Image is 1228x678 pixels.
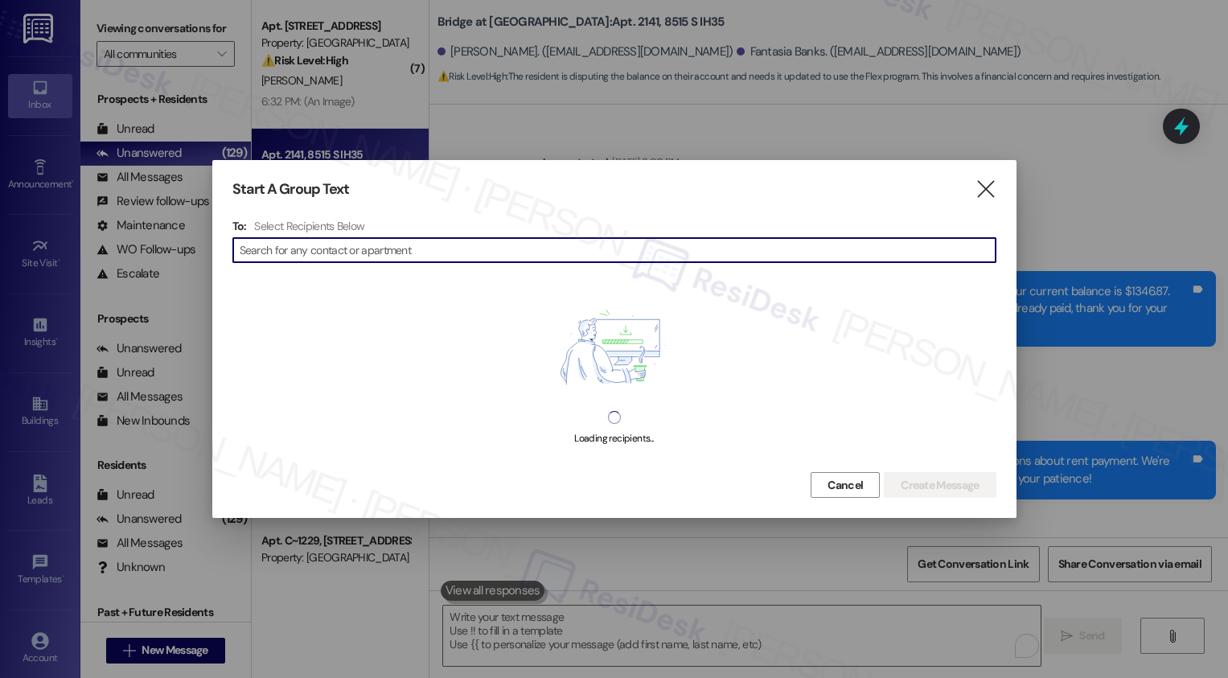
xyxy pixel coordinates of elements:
button: Create Message [884,472,996,498]
h4: Select Recipients Below [254,219,364,233]
i:  [975,181,996,198]
h3: To: [232,219,247,233]
span: Create Message [901,477,979,494]
h3: Start A Group Text [232,180,350,199]
span: Cancel [828,477,863,494]
input: Search for any contact or apartment [240,239,996,261]
div: Loading recipients... [574,430,653,447]
button: Cancel [811,472,880,498]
